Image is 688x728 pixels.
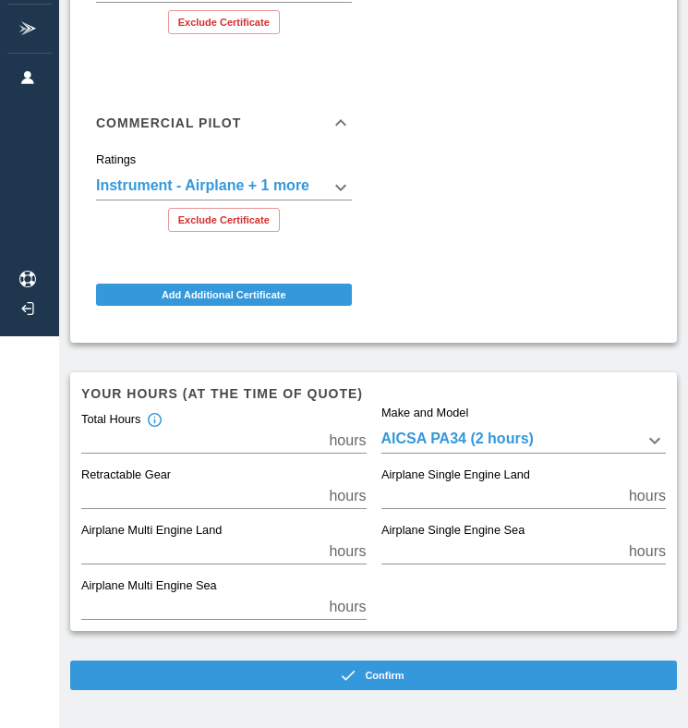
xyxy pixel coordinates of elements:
[629,540,666,563] p: hours
[381,467,530,484] label: Airplane Single Engine Land
[81,467,171,484] label: Retractable Gear
[81,383,666,404] h6: Your hours (at the time of quote)
[168,208,280,232] button: Exclude Certificate
[96,284,352,306] button: Add Additional Certificate
[70,661,677,690] button: Confirm
[381,428,667,454] div: AICSA PA34 (2 hours)
[381,523,525,540] label: Airplane Single Engine Sea
[96,116,241,129] h6: Commercial Pilot
[96,175,352,200] div: Instrument - Airplane + 1 more
[81,578,217,595] label: Airplane Multi Engine Sea
[381,405,468,421] label: Make and Model
[329,540,366,563] p: hours
[81,152,367,247] div: Commercial Pilot
[146,412,163,429] svg: Total hours in fixed-wing aircraft
[629,485,666,507] p: hours
[329,430,366,452] p: hours
[81,523,222,540] label: Airplane Multi Engine Land
[96,152,136,168] label: Ratings
[81,93,367,152] div: Commercial Pilot
[329,485,366,507] p: hours
[81,412,163,429] div: Total Hours
[329,596,366,618] p: hours
[168,10,280,34] button: Exclude Certificate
